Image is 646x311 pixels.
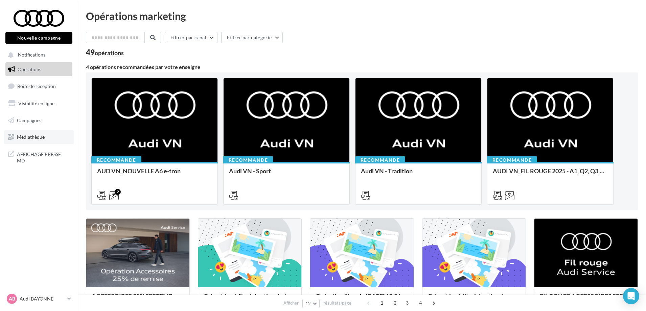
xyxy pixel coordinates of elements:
a: Médiathèque [4,130,74,144]
span: Boîte de réception [17,83,56,89]
button: Filtrer par catégorie [221,32,283,43]
div: Audi VN - Sport [229,168,344,181]
div: Recommandé [91,156,141,164]
button: 12 [302,299,320,308]
div: FIL ROUGE ACCESSOIRES SEPTEMBRE - AUDI SERVICE [540,293,632,306]
div: Opération libre du [DATE] 12:06 [316,293,408,306]
div: 49 [86,49,124,56]
div: Calendrier éditorial national : semaine du 25.08 au 31.08 [428,293,520,306]
a: Boîte de réception [4,79,74,93]
div: Open Intercom Messenger [623,288,639,304]
div: Recommandé [223,156,273,164]
span: Afficher [283,300,299,306]
span: Visibilité en ligne [18,101,54,106]
div: Recommandé [487,156,537,164]
div: ACCESSOIRES 25% SEPTEMBRE - AUDI SERVICE [92,293,184,306]
span: 3 [402,297,413,308]
button: Filtrer par canal [165,32,217,43]
span: 4 [415,297,426,308]
span: 12 [305,301,311,306]
a: AB Audi BAYONNE [5,292,72,305]
span: 2 [390,297,400,308]
span: résultats/page [323,300,351,306]
div: Recommandé [355,156,405,164]
div: opérations [95,50,124,56]
a: AFFICHAGE PRESSE MD [4,147,74,167]
span: AFFICHAGE PRESSE MD [17,150,70,164]
div: 2 [115,189,121,195]
div: AUDI VN_FIL ROUGE 2025 - A1, Q2, Q3, Q5 et Q4 e-tron [493,168,608,181]
div: 4 opérations recommandées par votre enseigne [86,64,638,70]
span: 1 [376,297,387,308]
div: Audi VN - Tradition [361,168,476,181]
div: AUD VN_NOUVELLE A6 e-tron [97,168,212,181]
div: Opérations marketing [86,11,638,21]
p: Audi BAYONNE [20,295,65,302]
span: Campagnes [17,117,41,123]
a: Visibilité en ligne [4,96,74,111]
div: Calendrier éditorial national : du 02.09 au 08.09 [204,293,296,306]
span: Opérations [18,66,41,72]
span: AB [9,295,15,302]
span: Médiathèque [17,134,45,140]
a: Opérations [4,62,74,76]
button: Nouvelle campagne [5,32,72,44]
a: Campagnes [4,113,74,128]
span: Notifications [18,52,45,58]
